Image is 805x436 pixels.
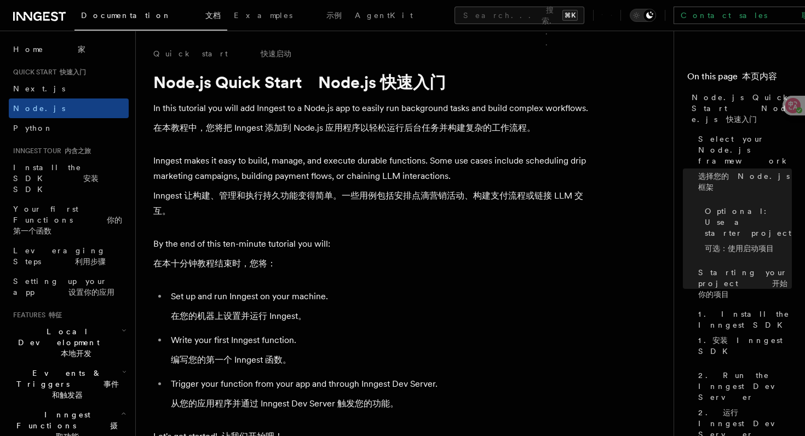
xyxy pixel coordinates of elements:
span: Node.js Quick Start [692,92,792,125]
span: AgentKit [355,11,413,20]
li: Set up and run Inngest on your machine. [168,289,591,328]
font: 从您的应用程序并通过 Inngest Dev Server 触发您的功能。 [171,398,399,409]
a: Documentation 文档 [74,3,227,31]
p: Inngest makes it easy to build, manage, and execute durable functions. Some use cases include sch... [153,153,591,223]
a: Setting up your app 设置你的应用 [9,271,129,302]
span: Quick start [9,68,86,77]
p: In this tutorial you will add Inngest to a Node.js app to easily run background tasks and build c... [153,101,591,140]
kbd: ⌘K [562,10,578,21]
a: Optional: Use a starter project可选：使用启动项目 [700,201,792,263]
font: 本页内容 [742,71,777,82]
li: Trigger your function from your app and through Inngest Dev Server. [168,376,591,416]
span: Your first Functions [13,205,122,235]
a: AgentKit [348,3,419,30]
a: Python [9,118,129,138]
span: Install the SDK [13,163,99,194]
span: Optional: Use a starter project [705,206,792,258]
p: By the end of this ten-minute tutorial you will: [153,236,591,276]
span: Leveraging Steps [13,246,106,266]
span: Documentation [81,11,221,20]
font: 快速入门 [60,68,86,76]
span: Node.js [13,104,65,113]
font: 特征 [49,311,62,319]
h1: Node.js Quick Start [153,72,591,92]
a: Home 家 [9,39,129,59]
a: Your first Functions 你的第一个函数 [9,199,129,241]
font: 本地开发 [61,349,91,358]
a: Next.js [9,79,129,98]
span: Home [13,44,85,55]
a: Leveraging Steps 利用步骤 [9,241,129,271]
span: Select your Node.js framework [698,133,792,197]
a: Select your Node.js framework选择您的 Node.js 框架 [694,129,792,201]
a: Quick start 快速启动 [153,48,291,59]
font: 内含之旅 [65,147,91,155]
font: 快速启动 [261,49,291,58]
span: 1. Install the Inngest SDK [698,309,792,361]
font: 编写您的第一个 Inngest 函数。 [171,354,291,365]
font: 在本十分钟教程结束时，您将： [153,258,276,269]
font: 搜索... [542,5,558,47]
font: Inngest 让构建、管理和执行持久功能变得简单。一些用例包括安排点滴营销活动、构建支付流程或链接 LLM 交互。 [153,190,583,216]
span: Python [13,124,53,132]
font: 1.安装 Inngest SDK [698,336,783,356]
font: 利用步骤 [75,257,106,266]
font: 可选：使用启动项目 [705,244,774,253]
a: Install the SDK 安装 SDK [9,158,129,199]
font: 文档 [205,11,221,20]
span: Events & Triggers [9,368,122,400]
span: Starting your project [698,267,792,300]
li: Write your first Inngest function. [168,333,591,372]
span: Setting up your app [13,277,114,297]
font: 选择您的 Node.js 框架 [698,172,790,191]
a: 1. Install the Inngest SDK1.安装 Inngest SDK [694,304,792,365]
a: Examples 示例 [227,3,348,30]
a: Starting your project 开始你的项目 [694,263,792,304]
font: 示例 [326,11,342,20]
span: Examples [234,11,342,20]
button: Search... 搜索...⌘K [455,7,584,24]
h4: On this page [687,70,792,88]
font: 在您的机器上设置并运行 Inngest。 [171,311,307,321]
button: Toggle dark mode [630,9,656,22]
span: Local Development [9,326,122,359]
font: 设置你的应用 [68,288,114,297]
font: 在本教程中，您将把 Inngest 添加到 Node.js 应用程序以轻松运行后台任务并构建复杂的工作流程。 [153,123,536,133]
font: Node.js 快速入门 [318,72,446,92]
a: Node.js Quick Start Node.js 快速入门 [687,88,792,129]
span: Next.js [13,84,65,93]
span: Inngest tour [9,147,91,155]
span: Features [9,311,62,319]
button: Local Development 本地开发 [9,322,129,363]
a: Node.js [9,98,129,118]
button: Events & Triggers 事件和触发器 [9,363,129,405]
font: 家 [78,45,85,54]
